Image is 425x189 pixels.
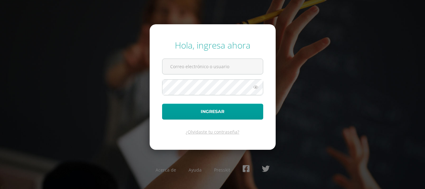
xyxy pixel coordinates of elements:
[156,167,176,173] a: Acerca de
[162,39,263,51] div: Hola, ingresa ahora
[162,59,263,74] input: Correo electrónico o usuario
[214,167,230,173] a: Presskit
[162,104,263,120] button: Ingresar
[189,167,202,173] a: Ayuda
[186,129,239,135] a: ¿Olvidaste tu contraseña?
